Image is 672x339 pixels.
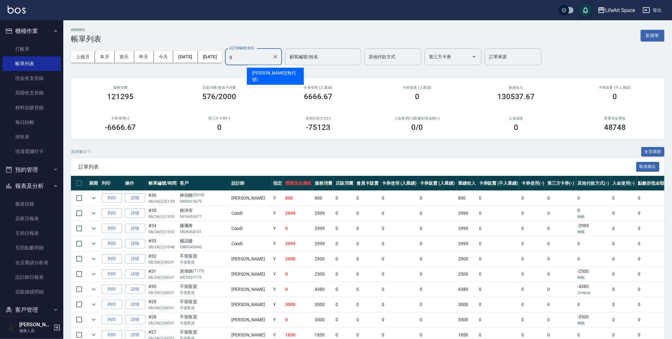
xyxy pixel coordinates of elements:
td: 2999 [313,206,334,221]
div: 不留客資 [180,298,228,305]
button: 本月 [95,51,115,63]
h2: 卡券使用(-) [79,116,162,120]
td: 3000 [313,297,334,312]
td: 0 [520,252,546,266]
h2: 店販消費 /會員卡消費 [178,86,261,90]
p: 08/24 (日) 00:01 [148,290,177,296]
td: 0 [546,236,576,251]
td: 0 [355,282,380,297]
button: Clear [271,52,280,61]
h2: 營業現金應收 [573,116,657,120]
td: 0 [380,221,418,236]
button: expand row [89,193,98,203]
a: 詳情 [125,193,145,203]
td: 2500 [456,267,477,282]
td: 0 [520,206,546,221]
a: 每日結帳 [3,115,61,130]
th: 指定 [272,176,284,191]
button: 上個月 [71,51,95,63]
td: #36 [147,191,178,206]
a: 報表目錄 [3,197,61,211]
td: 0 [477,191,520,206]
td: 0 [520,221,546,236]
p: 0916652677 [180,214,228,220]
span: [PERSON_NAME] (無代號) [252,70,299,83]
a: 帳單列表 [3,56,61,71]
a: 新開單 [641,32,664,38]
th: 其他付款方式(-) [576,176,611,191]
button: 櫃檯作業 [3,23,61,39]
p: 08/24 (日) 00:01 [148,305,177,311]
p: 0975527175 [180,275,228,280]
td: 0 [334,206,355,221]
button: expand row [89,300,98,309]
a: 詳情 [125,254,145,264]
td: 0 [380,191,418,206]
button: LifeArt Space [595,4,637,17]
td: 2900 [284,252,313,266]
button: expand row [89,285,98,294]
th: 客戶 [178,176,230,191]
td: 3000 [284,297,313,312]
td: 0 [637,267,671,282]
td: 0 [546,297,576,312]
p: 轉帳 [578,320,609,326]
td: 0 [380,252,418,266]
th: 操作 [123,176,147,191]
button: 客戶管理 [3,302,61,318]
button: 預約管理 [3,162,61,178]
td: Coodi [230,206,272,221]
td: 0 [380,297,418,312]
p: 不留客資 [180,290,228,296]
td: -3500 [576,312,611,327]
th: 第三方卡券(-) [546,176,576,191]
td: 2500 [313,267,334,282]
td: 0 [520,297,546,312]
th: 展開 [87,176,100,191]
td: 0 [418,267,456,282]
p: 08/24 (日) 00:01 [148,275,177,280]
h2: 卡券使用 (入業績) [276,86,360,90]
td: 0 [355,312,380,327]
td: 0 [520,267,546,282]
a: 排班表 [3,130,61,144]
td: 0 [576,297,611,312]
td: -4380 [576,282,611,297]
div: 林伯翰 [180,192,228,199]
td: 0 [284,221,313,236]
th: 店販消費 [334,176,355,191]
td: #33 [147,236,178,251]
button: 列印 [102,239,122,249]
td: 0 [477,312,520,327]
td: 0 [380,312,418,327]
button: save [579,4,592,16]
button: 列印 [102,315,122,325]
h2: 入金使用(-) /點數折抵金額(-) [375,116,459,120]
h2: 卡券販賣 (不入業績) [573,86,657,90]
span: 訂單列表 [79,164,636,170]
th: 帳單編號/時間 [147,176,178,191]
td: 2999 [313,221,334,236]
img: Logo [8,6,26,14]
td: 0 [355,221,380,236]
th: 業績收入 [456,176,477,191]
h5: [PERSON_NAME] [19,322,52,328]
td: Y [272,312,284,327]
p: 08/24 (日) 13:02 [148,229,177,235]
p: Linepay [578,290,609,296]
td: 2900 [313,252,334,266]
h3: -75123 [306,123,330,132]
td: 0 [355,297,380,312]
td: #35 [147,206,178,221]
td: [PERSON_NAME] [230,191,272,206]
td: 0 [546,191,576,206]
div: 楊語婕 [180,238,228,244]
td: 0 [418,221,456,236]
td: Y [272,191,284,206]
td: [PERSON_NAME] [230,252,272,266]
button: 新開單 [641,30,664,42]
td: 2999 [456,206,477,221]
td: 0 [477,206,520,221]
img: Person [5,321,18,334]
h3: 48748 [604,123,626,132]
